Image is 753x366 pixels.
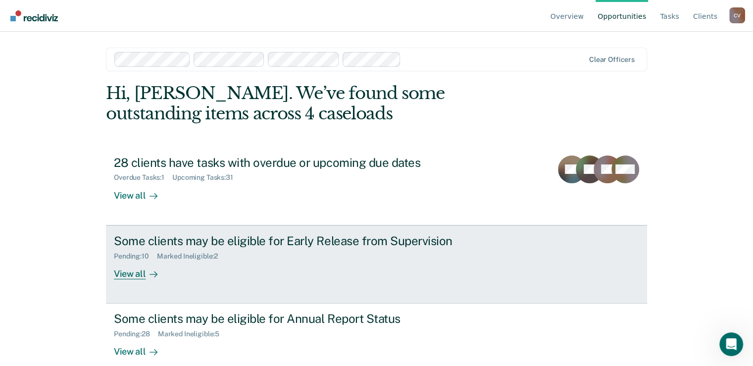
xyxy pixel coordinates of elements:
div: C V [729,7,745,23]
div: Some clients may be eligible for Early Release from Supervision [114,234,461,248]
div: 28 clients have tasks with overdue or upcoming due dates [114,156,461,170]
img: Recidiviz [10,10,58,21]
button: Profile dropdown button [729,7,745,23]
div: Overdue Tasks : 1 [114,173,172,182]
div: Upcoming Tasks : 31 [172,173,241,182]
div: Marked Ineligible : 5 [158,330,227,338]
div: Some clients may be eligible for Annual Report Status [114,312,461,326]
iframe: Intercom live chat [719,332,743,356]
div: Marked Ineligible : 2 [157,252,226,261]
div: Pending : 28 [114,330,158,338]
a: 28 clients have tasks with overdue or upcoming due datesOverdue Tasks:1Upcoming Tasks:31View all [106,148,647,225]
div: View all [114,182,169,201]
div: Pending : 10 [114,252,157,261]
a: Some clients may be eligible for Early Release from SupervisionPending:10Marked Ineligible:2View all [106,225,647,304]
div: View all [114,338,169,358]
div: View all [114,260,169,279]
div: Clear officers [589,55,635,64]
div: Hi, [PERSON_NAME]. We’ve found some outstanding items across 4 caseloads [106,83,539,124]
